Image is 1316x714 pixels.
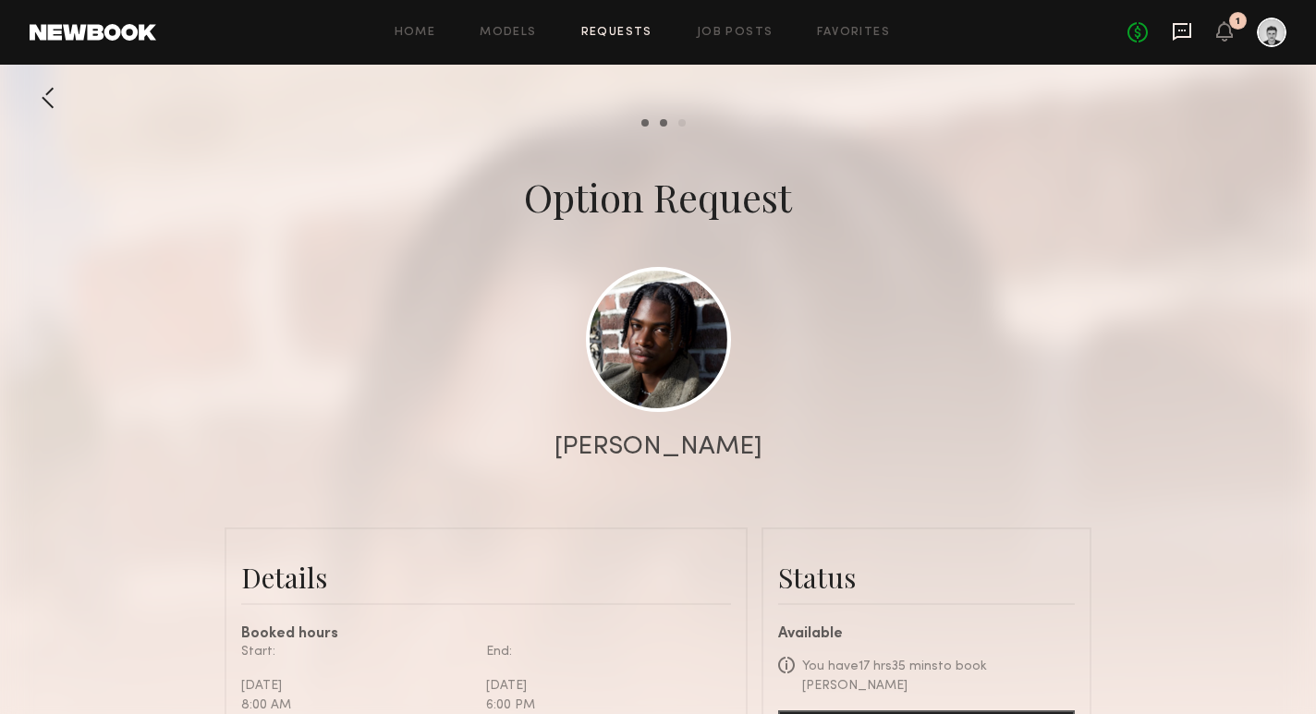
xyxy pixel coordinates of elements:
div: 1 [1236,17,1240,27]
div: Option Request [524,171,792,223]
div: [DATE] [241,676,472,696]
div: Available [778,627,1075,642]
div: Details [241,559,731,596]
a: Requests [581,27,652,39]
a: Models [480,27,536,39]
a: Job Posts [697,27,774,39]
div: End: [486,642,717,661]
div: [PERSON_NAME] [554,434,762,460]
div: Booked hours [241,627,731,642]
a: Home [395,27,436,39]
div: [DATE] [486,676,717,696]
div: You have 17 hrs 35 mins to book [PERSON_NAME] [802,657,1075,696]
a: Favorites [817,27,890,39]
div: Start: [241,642,472,661]
div: Status [778,559,1075,596]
